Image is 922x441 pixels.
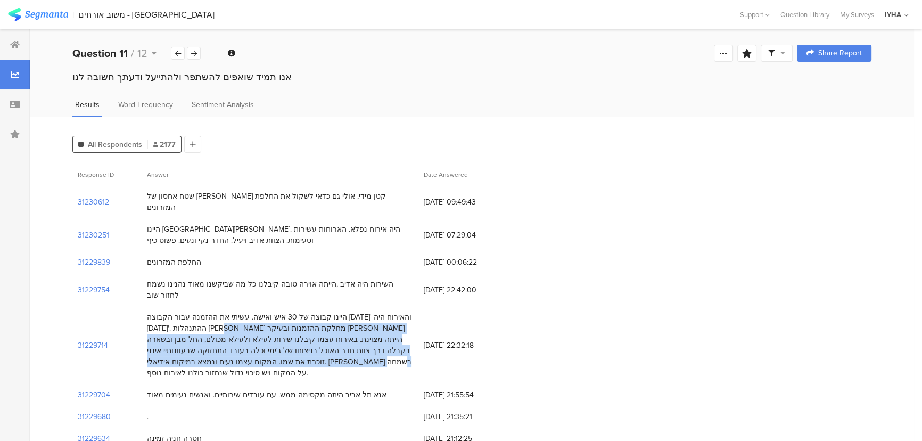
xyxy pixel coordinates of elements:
span: / [131,45,134,61]
section: 31230612 [78,197,109,208]
span: Word Frequency [118,99,173,110]
span: 2177 [153,139,176,150]
span: 12 [137,45,147,61]
span: [DATE] 22:42:00 [424,284,509,296]
div: משוב אורחים - [GEOGRAPHIC_DATA] [78,10,215,20]
span: [DATE] 21:35:21 [424,411,509,422]
div: | [72,9,74,21]
section: 31229839 [78,257,110,268]
div: אנו תמיד שואפים להשתפר ולהתייעל ודעתך חשובה לנו [72,70,871,84]
div: . [147,411,149,422]
span: Sentiment Analysis [192,99,254,110]
section: 31229714 [78,340,108,351]
section: 31229680 [78,411,111,422]
a: My Surveys [835,10,879,20]
section: 31229704 [78,389,110,401]
section: 31229754 [78,284,110,296]
span: [DATE] 09:49:43 [424,197,509,208]
span: All Respondents [88,139,142,150]
div: היינו [GEOGRAPHIC_DATA][PERSON_NAME]. היה אירוח נפלא. הארוחות עשירות וטעימות. הצוות אדיב ויעיל. ה... [147,224,413,246]
span: Response ID [78,170,114,179]
div: IYHA [885,10,901,20]
div: השירות היה אדיב ,הייתה אוירה טובה קיבלנו כל מה שביקשנו מאוד נהנינו נשמח לחזור שוב [147,279,413,301]
div: היינו קבוצה של 30 איש ואישה. עשיתי את ההזמנה עבור הקבוצה [DATE]' והאירוח היה [DATE]'. ההתנהלות [P... [147,312,413,379]
span: Answer [147,170,169,179]
b: Question 11 [72,45,128,61]
span: Date Answered [424,170,468,179]
span: [DATE] 00:06:22 [424,257,509,268]
span: Share Report [818,50,862,57]
div: שטח אחסון של [PERSON_NAME] קטן מידי, אולי גם כדאי לשקול את החלפת המזרונים [147,191,413,213]
div: Support [740,6,770,23]
section: 31230251 [78,230,109,241]
img: segmanta logo [8,8,68,21]
span: [DATE] 22:32:18 [424,340,509,351]
span: [DATE] 21:55:54 [424,389,509,401]
a: Question Library [775,10,835,20]
span: [DATE] 07:29:04 [424,230,509,241]
span: Results [75,99,100,110]
div: אנא תל אביב היתה מקסימה ממש. עם עובדים שירותיים. ואנשים נעימים מאוד [147,389,386,401]
div: החלפת המזרונים [147,257,201,268]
